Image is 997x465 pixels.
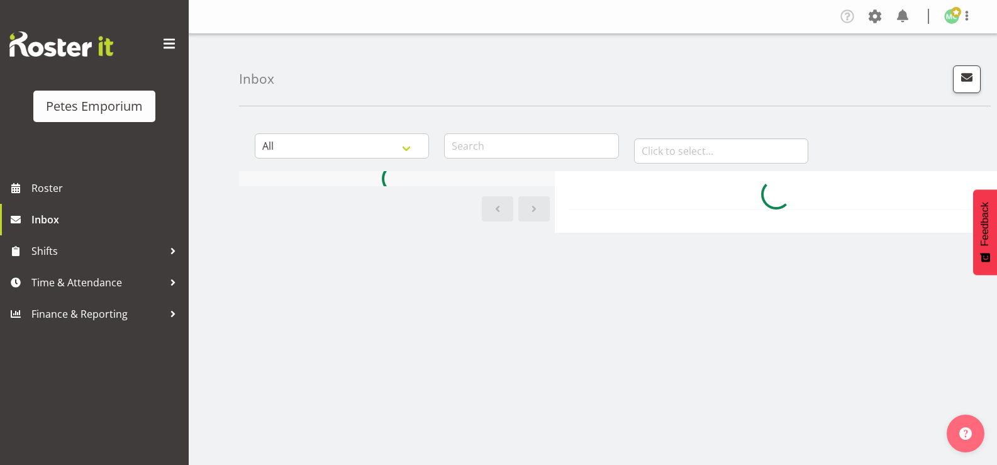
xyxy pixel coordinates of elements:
[239,72,274,86] h4: Inbox
[979,202,991,246] span: Feedback
[46,97,143,116] div: Petes Emporium
[31,210,182,229] span: Inbox
[959,427,972,440] img: help-xxl-2.png
[31,242,164,261] span: Shifts
[31,305,164,323] span: Finance & Reporting
[444,133,618,159] input: Search
[31,179,182,198] span: Roster
[634,138,808,164] input: Click to select...
[518,196,550,221] a: Next page
[944,9,959,24] img: melissa-cowen2635.jpg
[31,273,164,292] span: Time & Attendance
[973,189,997,275] button: Feedback - Show survey
[482,196,513,221] a: Previous page
[9,31,113,57] img: Rosterit website logo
